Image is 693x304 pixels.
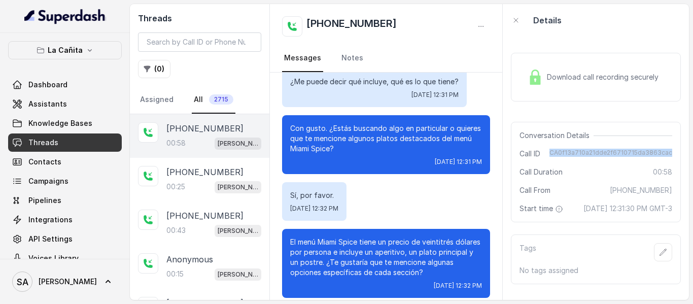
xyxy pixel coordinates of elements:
[166,182,185,192] p: 00:25
[434,282,482,290] span: [DATE] 12:32 PM
[290,77,459,87] p: ¿Me puede decir qué incluye, qué es lo que tiene?
[290,190,338,200] p: Sí, por favor.
[8,267,122,296] a: [PERSON_NAME]
[8,191,122,210] a: Pipelines
[39,277,97,287] span: [PERSON_NAME]
[8,230,122,248] a: API Settings
[8,249,122,267] a: Voices Library
[8,41,122,59] button: La Cañita
[218,269,258,280] p: [PERSON_NAME]
[8,95,122,113] a: Assistants
[28,215,73,225] span: Integrations
[435,158,482,166] span: [DATE] 12:31 PM
[290,123,482,154] p: Con gusto. ¿Estás buscando algo en particular o quieres que te mencione algunos platos destacados...
[28,118,92,128] span: Knowledge Bases
[138,12,261,24] h2: Threads
[8,172,122,190] a: Campaigns
[28,176,68,186] span: Campaigns
[138,60,170,78] button: (0)
[28,80,67,90] span: Dashboard
[8,153,122,171] a: Contacts
[547,72,663,82] span: Download call recording securely
[610,185,672,195] span: [PHONE_NUMBER]
[28,253,79,263] span: Voices Library
[218,139,258,149] p: [PERSON_NAME]
[166,166,244,178] p: [PHONE_NUMBER]
[166,269,184,279] p: 00:15
[8,114,122,132] a: Knowledge Bases
[8,133,122,152] a: Threads
[28,234,73,244] span: API Settings
[138,86,261,114] nav: Tabs
[48,44,83,56] p: La Cañita
[8,76,122,94] a: Dashboard
[583,204,672,214] span: [DATE] 12:31:30 PM GMT-3
[192,86,235,114] a: All2715
[411,91,459,99] span: [DATE] 12:31 PM
[17,277,28,287] text: SA
[28,157,61,167] span: Contacts
[166,253,213,265] p: Anonymous
[209,94,233,105] span: 2715
[28,195,61,206] span: Pipelines
[166,122,244,134] p: [PHONE_NUMBER]
[519,204,565,214] span: Start time
[282,45,323,72] a: Messages
[533,14,562,26] p: Details
[528,70,543,85] img: Lock Icon
[24,8,106,24] img: light.svg
[519,243,536,261] p: Tags
[519,265,672,276] p: No tags assigned
[166,210,244,222] p: [PHONE_NUMBER]
[28,99,67,109] span: Assistants
[166,225,186,235] p: 00:43
[8,211,122,229] a: Integrations
[282,45,490,72] nav: Tabs
[218,226,258,236] p: [PERSON_NAME]
[653,167,672,177] span: 00:58
[290,205,338,213] span: [DATE] 12:32 PM
[339,45,365,72] a: Notes
[166,138,186,148] p: 00:58
[519,130,594,141] span: Conversation Details
[519,167,563,177] span: Call Duration
[138,86,176,114] a: Assigned
[138,32,261,52] input: Search by Call ID or Phone Number
[306,16,397,37] h2: [PHONE_NUMBER]
[549,149,672,159] span: CA0f13a710a21dde2f6710715da3863cac
[519,149,540,159] span: Call ID
[290,237,482,278] p: El menú Miami Spice tiene un precio de veintitrés dólares por persona e incluye un aperitivo, un ...
[28,138,58,148] span: Threads
[218,182,258,192] p: [PERSON_NAME]
[519,185,550,195] span: Call From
